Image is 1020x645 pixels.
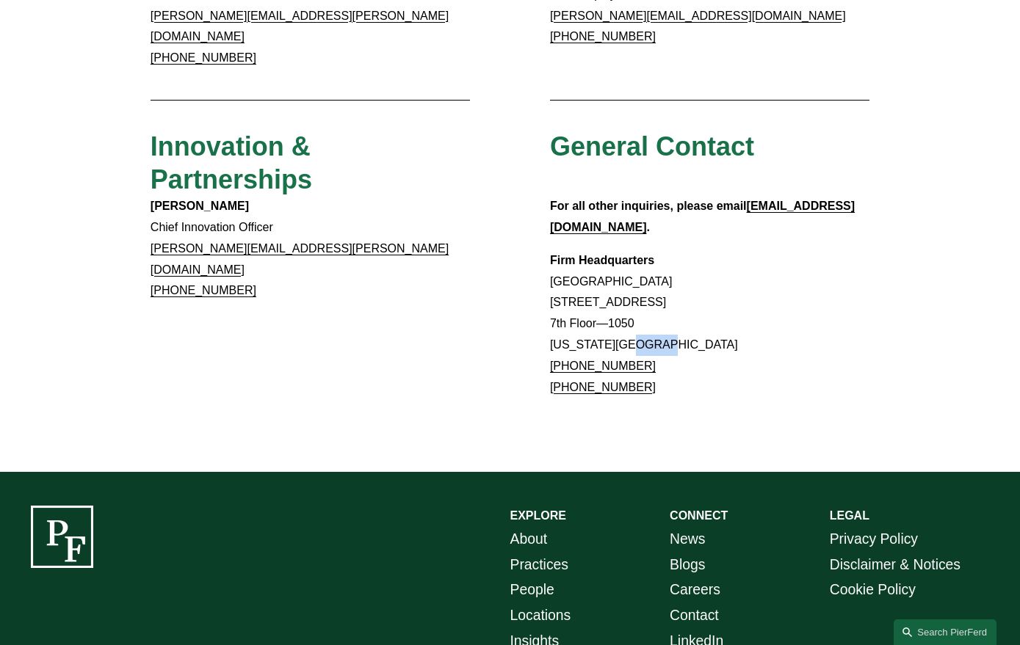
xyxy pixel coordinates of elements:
[670,603,719,629] a: Contact
[670,509,728,522] strong: CONNECT
[151,284,256,296] a: [PHONE_NUMBER]
[510,553,568,578] a: Practices
[646,221,649,233] strong: .
[510,527,548,553] a: About
[830,553,961,578] a: Disclaimer & Notices
[151,242,449,276] a: [PERSON_NAME][EMAIL_ADDRESS][PERSON_NAME][DOMAIN_NAME]
[550,200,747,212] strong: For all other inquiries, please email
[151,51,256,64] a: [PHONE_NUMBER]
[670,577,720,603] a: Careers
[550,30,656,43] a: [PHONE_NUMBER]
[510,603,571,629] a: Locations
[550,10,846,22] a: [PERSON_NAME][EMAIL_ADDRESS][DOMAIN_NAME]
[151,200,249,212] strong: [PERSON_NAME]
[670,553,705,578] a: Blogs
[550,250,869,398] p: [GEOGRAPHIC_DATA] [STREET_ADDRESS] 7th Floor—1050 [US_STATE][GEOGRAPHIC_DATA]
[830,527,918,553] a: Privacy Policy
[510,577,554,603] a: People
[151,196,470,302] p: Chief Innovation Officer
[894,619,997,645] a: Search this site
[550,360,656,372] a: [PHONE_NUMBER]
[550,131,754,161] span: General Contact
[670,527,705,553] a: News
[550,254,654,266] strong: Firm Headquarters
[510,509,566,522] strong: EXPLORE
[151,131,318,194] span: Innovation & Partnerships
[151,10,449,43] a: [PERSON_NAME][EMAIL_ADDRESS][PERSON_NAME][DOMAIN_NAME]
[830,509,869,522] strong: LEGAL
[550,381,656,393] a: [PHONE_NUMBER]
[830,577,916,603] a: Cookie Policy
